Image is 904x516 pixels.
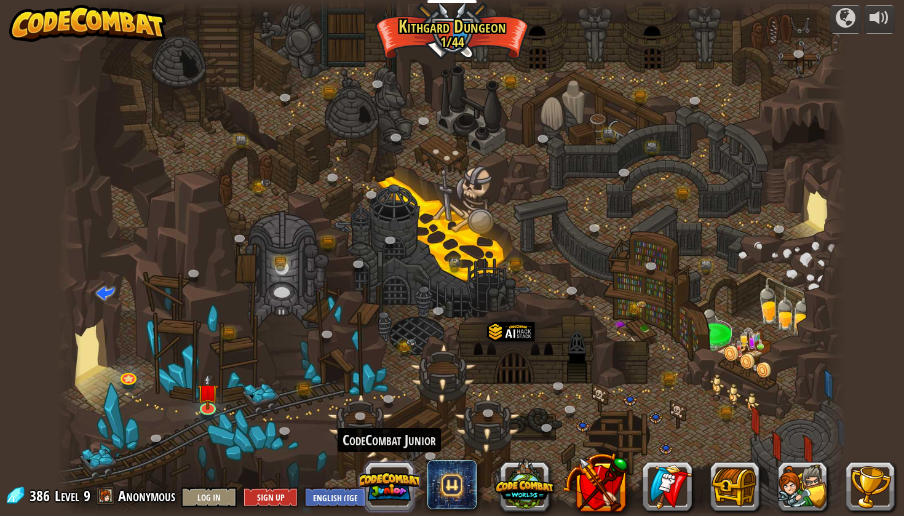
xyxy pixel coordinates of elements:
[84,486,90,506] span: 9
[9,5,167,42] img: CodeCombat - Learn how to code by playing a game
[118,486,175,506] span: Anonymous
[181,487,237,507] button: Log In
[864,5,895,34] button: Adjust volume
[338,428,441,453] div: CodeCombat Junior
[406,339,416,346] img: portrait.png
[30,486,54,506] span: 386
[636,301,646,308] img: portrait.png
[55,486,79,506] span: Level
[243,487,298,507] button: Sign Up
[261,179,271,186] img: portrait.png
[830,5,861,34] button: Campaigns
[197,375,218,410] img: level-banner-unstarted.png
